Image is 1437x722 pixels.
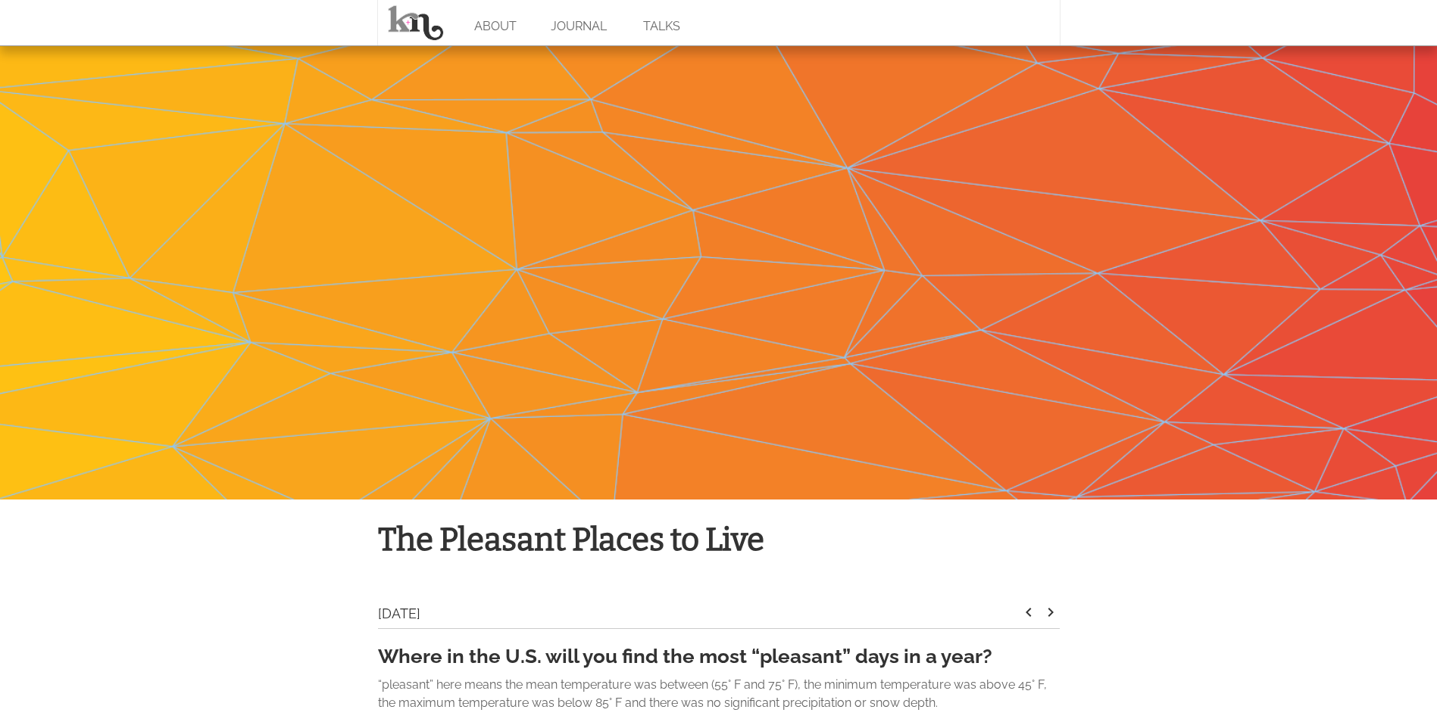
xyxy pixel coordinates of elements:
div: [DATE] [378,603,1020,628]
i: keyboard_arrow_right [1042,603,1060,621]
a: keyboard_arrow_left [1020,608,1038,624]
h1: The Pleasant Places to Live [378,515,1060,565]
h4: Where in the U.S. will you find the most “pleasant” days in a year? [378,644,1060,668]
i: keyboard_arrow_left [1020,603,1038,621]
div: “pleasant” here means the mean temperature was between (55° F and 75° F), the minimum temperature... [378,676,1060,712]
a: keyboard_arrow_right [1042,608,1060,624]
